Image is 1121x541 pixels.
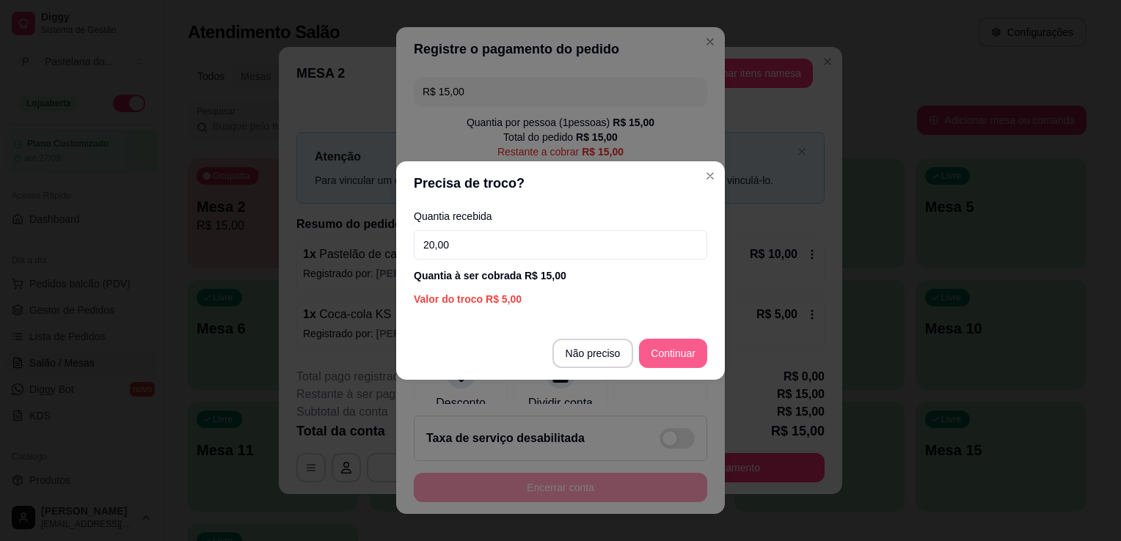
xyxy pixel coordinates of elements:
[639,339,707,368] button: Continuar
[698,164,722,188] button: Close
[414,268,707,283] div: Quantia à ser cobrada R$ 15,00
[414,292,707,306] div: Valor do troco R$ 5,00
[414,211,707,221] label: Quantia recebida
[552,339,634,368] button: Não preciso
[396,161,725,205] header: Precisa de troco?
